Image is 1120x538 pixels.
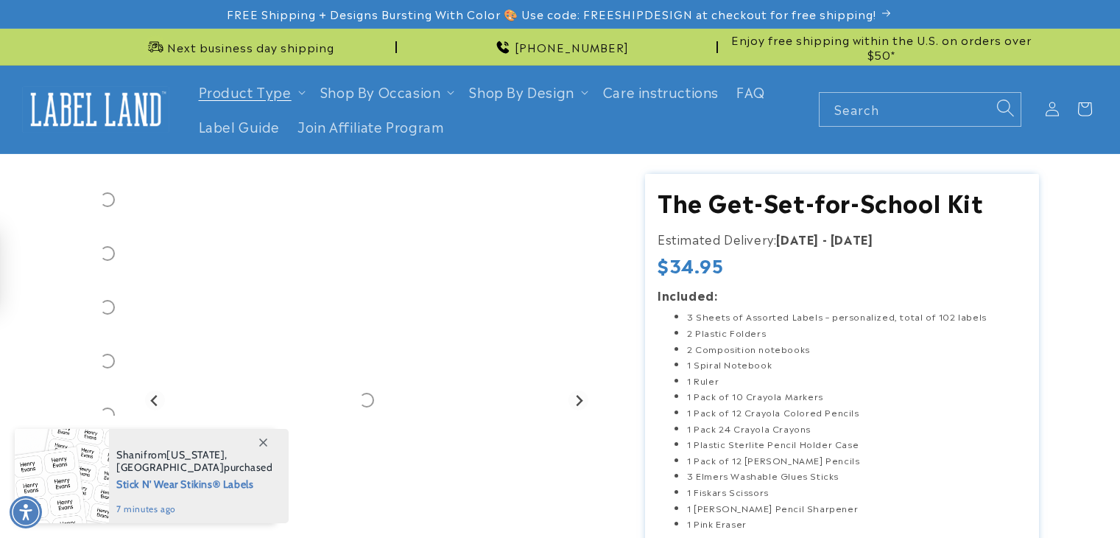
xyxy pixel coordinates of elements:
li: 2 Plastic Folders [687,325,1026,341]
strong: - [823,230,828,248]
a: Shop By Design [469,82,574,101]
div: Go to slide 7 [82,389,133,441]
span: FREE Shipping + Designs Bursting With Color 🎨 Use code: FREESHIPDESIGN at checkout for free shipp... [227,7,876,21]
span: Enjoy free shipping within the U.S. on orders over $50* [724,32,1039,61]
span: Label Guide [199,118,281,135]
a: Label Guide [190,109,289,144]
span: Shani [116,448,144,461]
div: Go to slide 5 [82,282,133,333]
li: 1 Pack 24 Crayola Crayons [687,421,1026,437]
strong: Included: [658,286,717,304]
div: Go to slide 6 [82,335,133,387]
div: Go to slide 3 [82,174,133,226]
li: 1 Spiral Notebook [687,357,1026,373]
a: Label Land [17,81,175,138]
strong: [DATE] [831,230,873,248]
a: FAQ [728,74,774,109]
a: Care instructions [594,74,728,109]
a: Join Affiliate Program [289,109,453,144]
h1: The Get-Set-for-School Kit [658,186,1026,217]
span: Care instructions [603,83,719,100]
span: Next business day shipping [167,40,334,55]
span: [GEOGRAPHIC_DATA] [116,461,224,474]
strong: [DATE] [776,230,819,248]
summary: Shop By Design [460,74,594,109]
a: Product Type [199,82,292,101]
span: Shop By Occasion [320,83,441,100]
span: [US_STATE] [166,448,225,461]
div: Announcement [403,29,718,65]
div: Announcement [82,29,397,65]
button: Next slide [568,391,588,411]
img: Label Land [22,86,169,132]
div: Announcement [724,29,1039,65]
span: [PHONE_NUMBER] [515,40,629,55]
li: 3 Elmers Washable Glues Sticks [687,468,1026,484]
p: Estimated Delivery: [658,228,1026,250]
li: 1 [PERSON_NAME] Pencil Sharpener [687,500,1026,517]
span: $34.95 [658,254,724,276]
summary: Shop By Occasion [311,74,461,109]
li: 3 Sheets of Assorted Labels – personalized, total of 102 labels [687,309,1026,325]
span: FAQ [736,83,765,100]
li: 1 Plastic Sterlite Pencil Holder Case [687,436,1026,453]
li: 1 Pink Eraser [687,516,1026,532]
button: Search [989,92,1021,125]
li: 1 Pack of 12 [PERSON_NAME] Pencils [687,453,1026,469]
li: 2 Composition notebooks [687,341,1026,357]
span: from , purchased [116,449,273,474]
li: 1 Pack of 12 Crayola Colored Pencils [687,405,1026,421]
div: Go to slide 4 [82,228,133,279]
li: 1 Fiskars Scissors [687,484,1026,500]
div: Accessibility Menu [10,496,42,528]
summary: Product Type [190,74,311,109]
li: 1 Pack of 10 Crayola Markers [687,388,1026,405]
li: 1 Ruler [687,373,1026,389]
span: Join Affiliate Program [297,118,444,135]
button: Previous slide [145,391,165,411]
